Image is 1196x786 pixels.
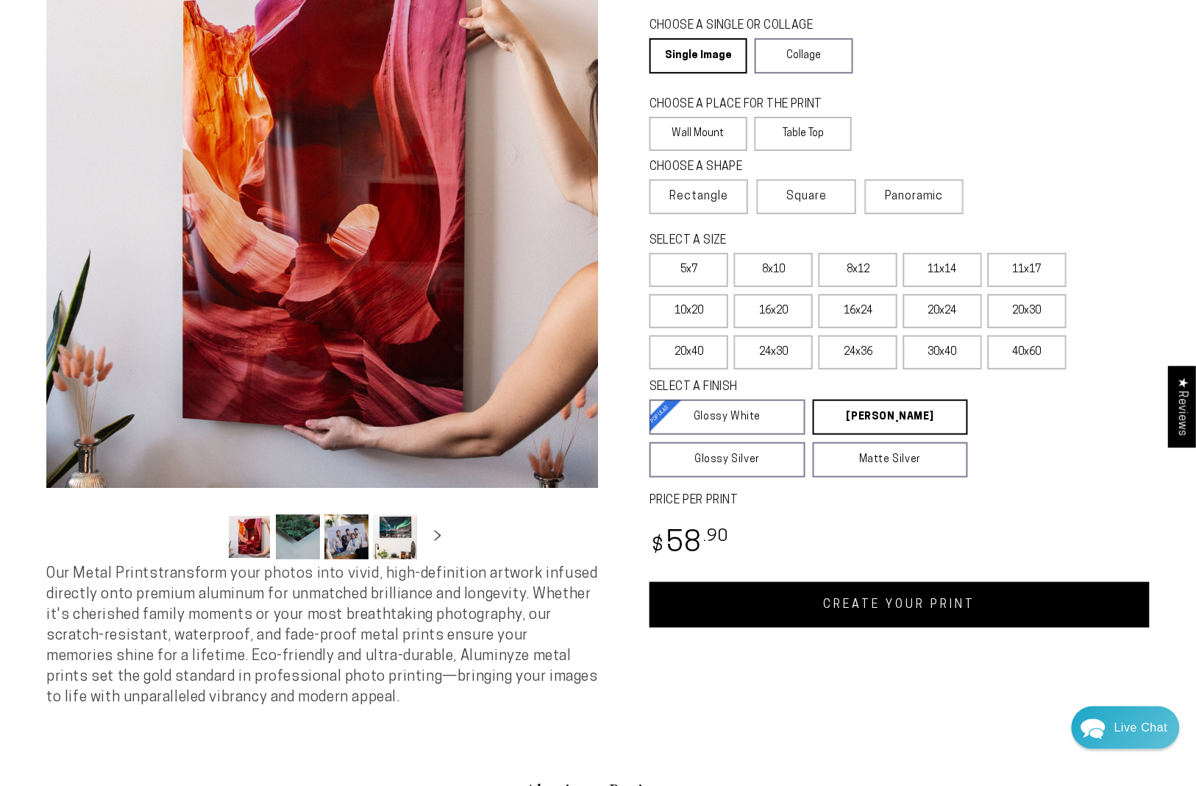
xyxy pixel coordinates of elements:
[649,159,841,176] legend: CHOOSE A SHAPE
[786,188,827,205] span: Square
[649,18,839,35] legend: CHOOSE A SINGLE OR COLLAGE
[649,38,747,74] a: Single Image
[669,188,728,205] span: Rectangle
[819,253,897,287] label: 8x12
[649,117,747,151] label: Wall Mount
[903,294,982,328] label: 20x24
[373,514,417,559] button: Load image 4 in gallery view
[324,514,369,559] button: Load image 3 in gallery view
[734,336,813,369] label: 24x30
[227,514,271,559] button: Load image 1 in gallery view
[649,233,944,249] legend: SELECT A SIZE
[988,253,1067,287] label: 11x17
[276,514,320,559] button: Load image 2 in gallery view
[813,400,969,435] a: [PERSON_NAME]
[903,336,982,369] label: 30x40
[734,294,813,328] label: 16x20
[649,336,728,369] label: 20x40
[649,96,839,113] legend: CHOOSE A PLACE FOR THE PRINT
[734,253,813,287] label: 8x10
[46,567,598,705] span: Our Metal Prints transform your photos into vivid, high-definition artwork infused directly onto ...
[988,336,1067,369] label: 40x60
[703,528,730,545] sup: .90
[819,294,897,328] label: 16x24
[649,400,805,435] a: Glossy White
[755,117,852,151] label: Table Top
[649,582,1150,628] a: CREATE YOUR PRINT
[819,336,897,369] label: 24x36
[649,442,805,478] a: Glossy Silver
[649,530,730,559] bdi: 58
[813,442,969,478] a: Matte Silver
[649,253,728,287] label: 5x7
[649,294,728,328] label: 10x20
[1168,366,1196,447] div: Click to open Judge.me floating reviews tab
[903,253,982,287] label: 11x14
[652,537,664,556] span: $
[1072,707,1180,749] div: Chat widget toggle
[421,520,454,553] button: Slide right
[755,38,852,74] a: Collage
[649,379,933,396] legend: SELECT A FINISH
[649,492,1150,509] label: PRICE PER PRINT
[988,294,1067,328] label: 20x30
[1114,707,1168,749] div: Contact Us Directly
[191,520,223,553] button: Slide left
[885,191,944,202] span: Panoramic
